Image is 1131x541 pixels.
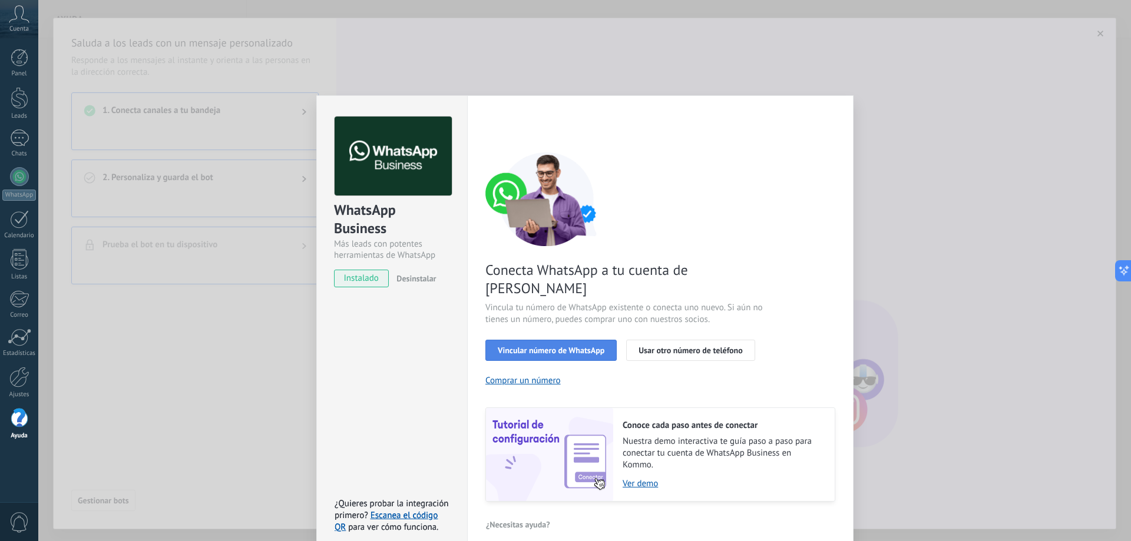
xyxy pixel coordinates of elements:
[335,117,452,196] img: logo_main.png
[623,478,823,489] a: Ver demo
[2,112,37,120] div: Leads
[2,190,36,201] div: WhatsApp
[2,432,37,440] div: Ayuda
[485,340,617,361] button: Vincular número de WhatsApp
[485,261,766,297] span: Conecta WhatsApp a tu cuenta de [PERSON_NAME]
[486,520,550,529] span: ¿Necesitas ayuda?
[485,302,766,326] span: Vincula tu número de WhatsApp existente o conecta uno nuevo. Si aún no tienes un número, puedes c...
[396,273,436,284] span: Desinstalar
[334,201,450,238] div: WhatsApp Business
[639,346,742,354] span: Usar otro número de teléfono
[2,232,37,240] div: Calendario
[2,391,37,399] div: Ajustes
[626,340,755,361] button: Usar otro número de teléfono
[335,498,449,521] span: ¿Quieres probar la integración primero?
[498,346,604,354] span: Vincular número de WhatsApp
[9,25,29,33] span: Cuenta
[2,273,37,281] div: Listas
[2,70,37,78] div: Panel
[485,516,551,533] button: ¿Necesitas ayuda?
[335,510,438,533] a: Escanea el código QR
[2,150,37,158] div: Chats
[392,270,436,287] button: Desinstalar
[623,436,823,471] span: Nuestra demo interactiva te guía paso a paso para conectar tu cuenta de WhatsApp Business en Kommo.
[335,270,388,287] span: instalado
[2,311,37,319] div: Correo
[334,238,450,261] div: Más leads con potentes herramientas de WhatsApp
[485,152,609,246] img: connect number
[2,350,37,357] div: Estadísticas
[348,522,438,533] span: para ver cómo funciona.
[485,375,561,386] button: Comprar un número
[623,420,823,431] h2: Conoce cada paso antes de conectar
